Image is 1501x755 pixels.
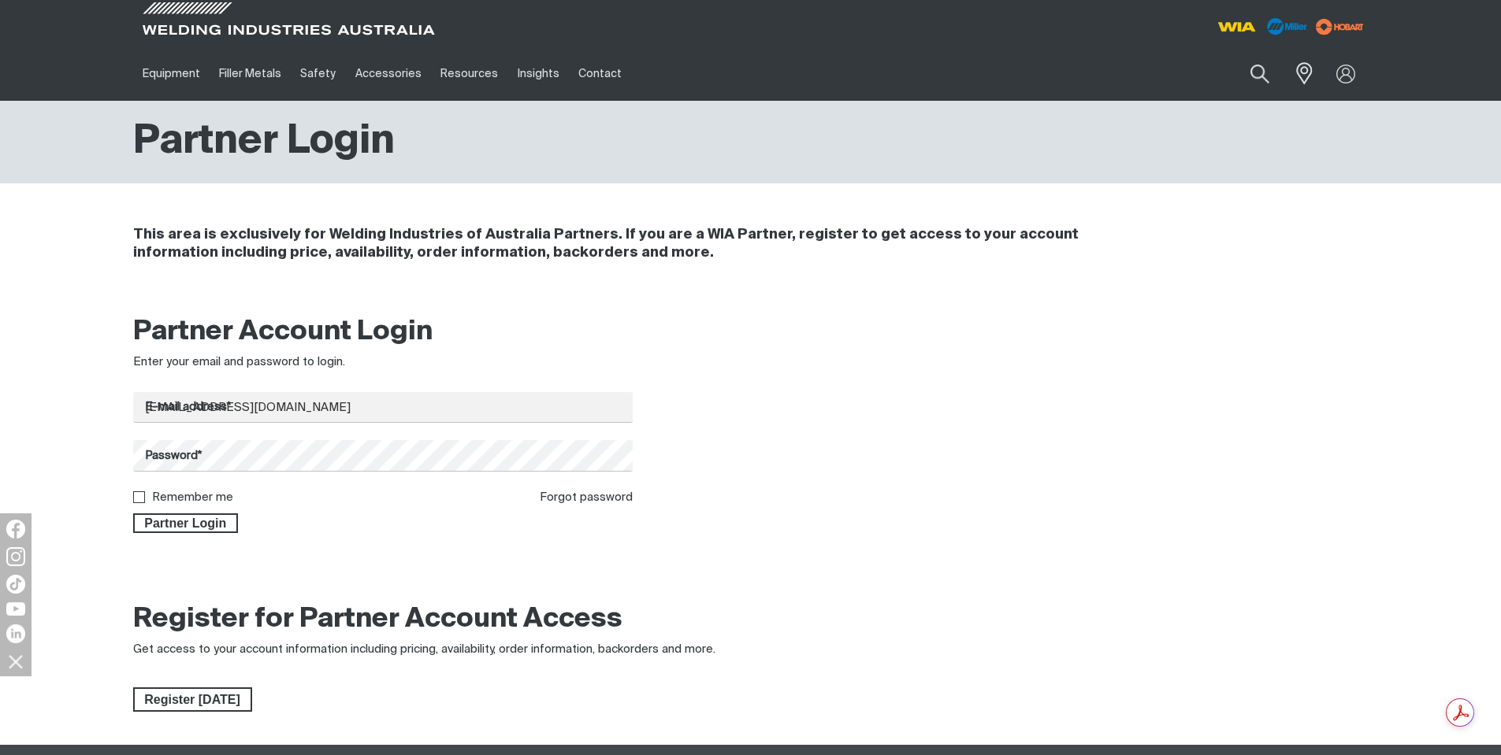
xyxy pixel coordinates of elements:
[210,46,291,101] a: Filler Metals
[133,602,622,637] h2: Register for Partner Account Access
[133,513,239,534] button: Partner Login
[2,648,29,675] img: hide socials
[6,520,25,538] img: Facebook
[135,687,251,712] span: Register [DATE]
[431,46,507,101] a: Resources
[6,602,25,616] img: YouTube
[346,46,431,101] a: Accessories
[507,46,568,101] a: Insights
[1213,55,1286,92] input: Product name or item number...
[1311,15,1369,39] img: miller
[6,624,25,643] img: LinkedIn
[569,46,631,101] a: Contact
[6,547,25,566] img: Instagram
[133,226,1158,262] h4: This area is exclusively for Welding Industries of Australia Partners. If you are a WIA Partner, ...
[135,513,237,534] span: Partner Login
[133,117,395,168] h1: Partner Login
[540,491,633,503] a: Forgot password
[291,46,345,101] a: Safety
[1233,55,1287,92] button: Search products
[133,46,1060,101] nav: Main
[133,687,252,712] a: Register Today
[152,491,233,503] label: Remember me
[133,46,210,101] a: Equipment
[6,575,25,594] img: TikTok
[133,353,633,372] div: Enter your email and password to login.
[133,643,715,655] span: Get access to your account information including pricing, availability, order information, backor...
[133,315,633,350] h2: Partner Account Login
